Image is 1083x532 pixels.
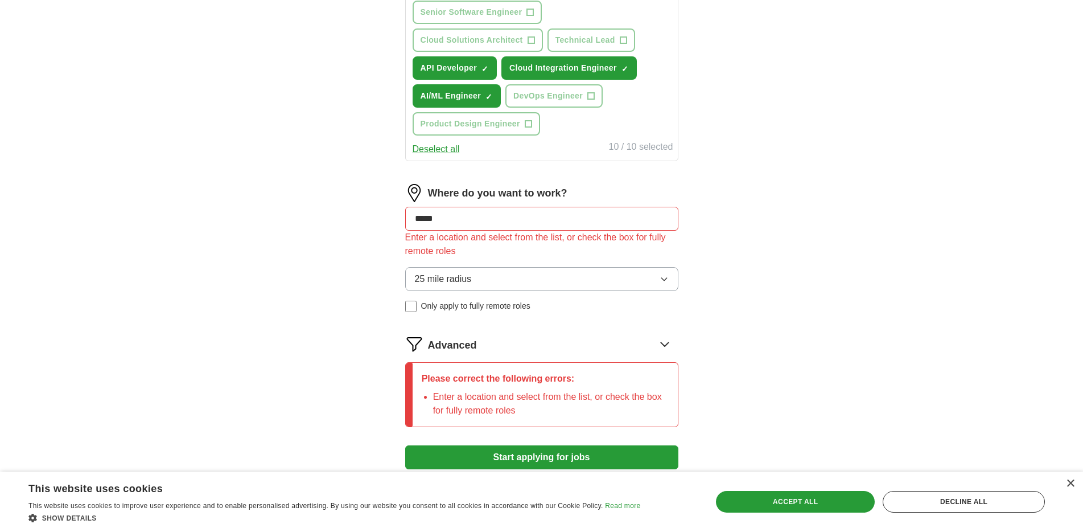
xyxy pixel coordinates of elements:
button: AI/ML Engineer✓ [413,84,501,108]
span: Technical Lead [555,34,615,46]
div: Decline all [883,491,1045,513]
div: Accept all [716,491,875,513]
span: DevOps Engineer [513,90,583,102]
button: DevOps Engineer [505,84,603,108]
div: Show details [28,512,640,523]
span: Only apply to fully remote roles [421,300,530,312]
span: ✓ [481,64,488,73]
div: 10 / 10 selected [609,140,673,156]
button: Cloud Integration Engineer✓ [501,56,637,80]
button: Start applying for jobs [405,445,678,469]
input: Only apply to fully remote roles [405,301,417,312]
button: 25 mile radius [405,267,678,291]
button: Senior Software Engineer [413,1,542,24]
div: This website uses cookies [28,478,612,496]
button: Product Design Engineer [413,112,540,136]
a: Read more, opens a new window [605,502,640,510]
img: filter [405,335,423,353]
button: Cloud Solutions Architect [413,28,543,52]
span: ✓ [485,92,492,101]
p: Please correct the following errors: [422,372,669,386]
span: API Developer [421,62,477,74]
label: Where do you want to work? [428,186,567,201]
span: Cloud Integration Engineer [509,62,617,74]
img: location.png [405,184,423,202]
div: Close [1066,480,1074,488]
li: Enter a location and select from the list, or check the box for fully remote roles [433,390,669,418]
span: Product Design Engineer [421,118,520,130]
span: AI/ML Engineer [421,90,481,102]
span: ✓ [621,64,628,73]
span: Show details [42,514,97,522]
span: 25 mile radius [415,272,472,286]
button: Deselect all [413,142,460,156]
button: Technical Lead [547,28,635,52]
span: This website uses cookies to improve user experience and to enable personalised advertising. By u... [28,502,603,510]
div: Enter a location and select from the list, or check the box for fully remote roles [405,231,678,258]
span: Cloud Solutions Architect [421,34,523,46]
button: API Developer✓ [413,56,497,80]
span: Advanced [428,338,477,353]
span: Senior Software Engineer [421,6,522,18]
